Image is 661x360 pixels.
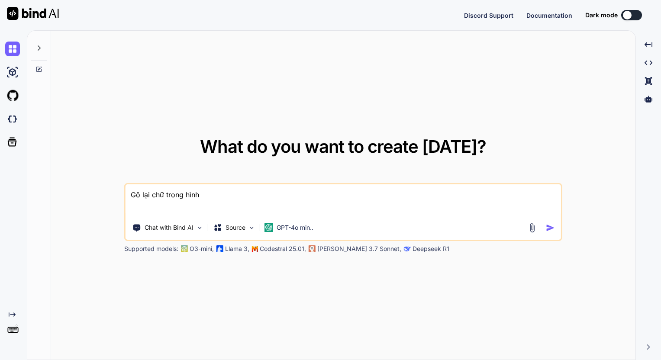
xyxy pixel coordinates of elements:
img: githubLight [5,88,20,103]
span: Dark mode [585,11,618,19]
p: Llama 3, [225,244,249,253]
img: Bind AI [7,7,59,20]
img: claude [404,245,411,252]
img: Pick Tools [196,224,203,231]
p: Codestral 25.01, [260,244,306,253]
img: GPT-4o mini [264,223,273,232]
button: Discord Support [464,11,513,20]
img: chat [5,42,20,56]
p: Deepseek R1 [413,244,449,253]
textarea: Gõ lại chữ trong hình [126,184,561,216]
span: Documentation [526,12,572,19]
img: Pick Models [248,224,255,231]
img: Llama2 [216,245,223,252]
p: O3-mini, [190,244,214,253]
img: darkCloudIdeIcon [5,112,20,126]
p: Source [226,223,245,232]
img: attachment [527,223,537,233]
span: What do you want to create [DATE]? [200,136,486,157]
img: claude [309,245,316,252]
img: Mistral-AI [252,246,258,252]
p: Chat with Bind AI [145,223,193,232]
img: icon [546,223,555,232]
span: Discord Support [464,12,513,19]
p: Supported models: [124,244,178,253]
img: GPT-4 [181,245,188,252]
p: [PERSON_NAME] 3.7 Sonnet, [317,244,401,253]
p: GPT-4o min.. [277,223,313,232]
button: Documentation [526,11,572,20]
img: ai-studio [5,65,20,80]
